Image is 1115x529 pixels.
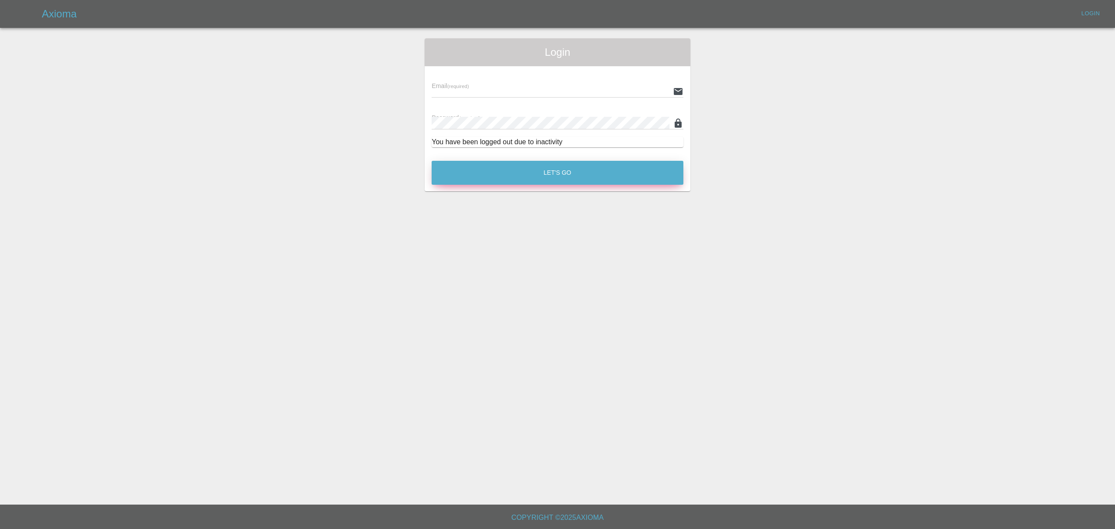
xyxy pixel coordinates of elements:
[432,114,480,121] span: Password
[432,82,469,89] span: Email
[432,161,683,185] button: Let's Go
[42,7,77,21] h5: Axioma
[432,137,683,147] div: You have been logged out due to inactivity
[7,512,1108,524] h6: Copyright © 2025 Axioma
[432,45,683,59] span: Login
[447,84,469,89] small: (required)
[1077,7,1105,20] a: Login
[459,115,481,121] small: (required)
